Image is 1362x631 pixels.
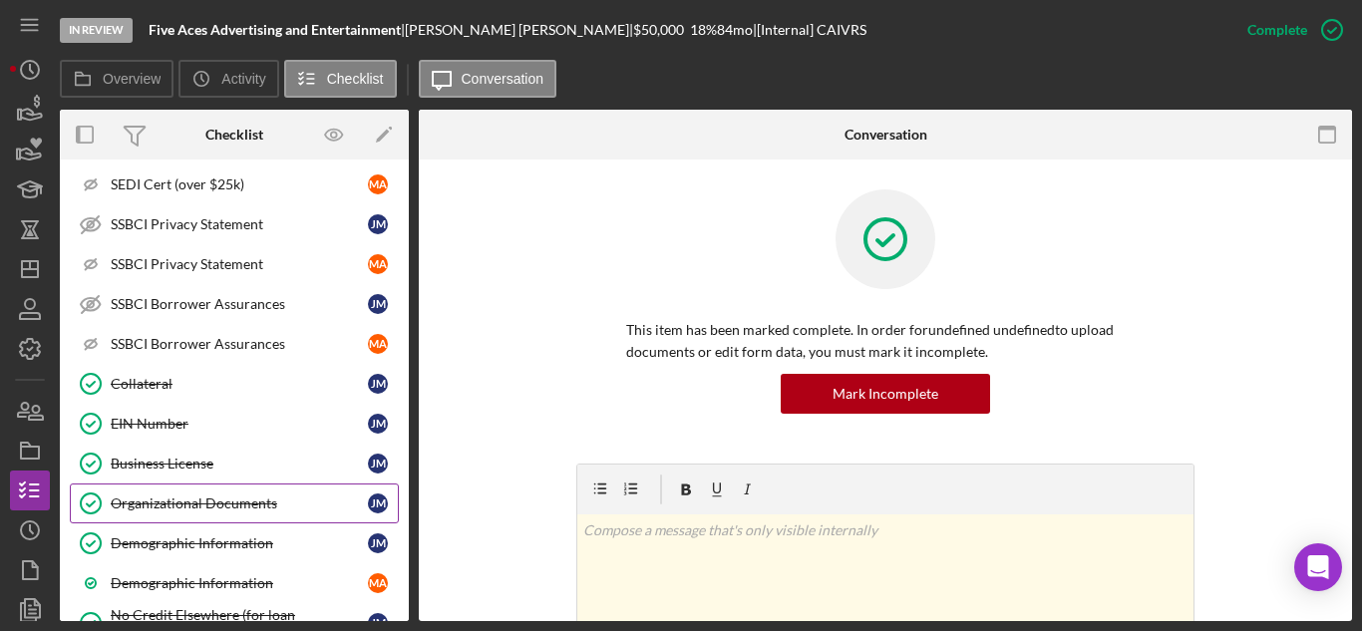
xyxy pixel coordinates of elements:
[1247,10,1307,50] div: Complete
[60,18,133,43] div: In Review
[845,127,927,143] div: Conversation
[368,414,388,434] div: J M
[111,256,368,272] div: SSBCI Privacy Statement
[405,22,633,38] div: [PERSON_NAME] [PERSON_NAME] |
[833,374,938,414] div: Mark Incomplete
[70,324,399,364] a: SSBCI Borrower AssurancesMA
[70,164,399,204] a: SEDI Cert (over $25k)MA
[111,176,368,192] div: SEDI Cert (over $25k)
[70,204,399,244] a: SSBCI Privacy StatementJM
[205,127,263,143] div: Checklist
[327,71,384,87] label: Checklist
[70,364,399,404] a: CollateralJM
[419,60,557,98] button: Conversation
[70,404,399,444] a: EIN NumberJM
[178,60,278,98] button: Activity
[368,493,388,513] div: J M
[149,22,405,38] div: |
[103,71,161,87] label: Overview
[70,444,399,483] a: Business LicenseJM
[111,575,368,591] div: Demographic Information
[111,376,368,392] div: Collateral
[368,214,388,234] div: J M
[111,495,368,511] div: Organizational Documents
[111,416,368,432] div: EIN Number
[368,374,388,394] div: J M
[111,456,368,472] div: Business License
[111,535,368,551] div: Demographic Information
[368,294,388,314] div: J M
[690,22,717,38] div: 18 %
[781,374,990,414] button: Mark Incomplete
[111,336,368,352] div: SSBCI Borrower Assurances
[626,319,1145,364] p: This item has been marked complete. In order for undefined undefined to upload documents or edit ...
[60,60,173,98] button: Overview
[70,523,399,563] a: Demographic InformationJM
[111,296,368,312] div: SSBCI Borrower Assurances
[368,334,388,354] div: M A
[368,573,388,593] div: M A
[70,483,399,523] a: Organizational DocumentsJM
[111,216,368,232] div: SSBCI Privacy Statement
[717,22,753,38] div: 84 mo
[149,21,401,38] b: Five Aces Advertising and Entertainment
[284,60,397,98] button: Checklist
[1227,10,1352,50] button: Complete
[368,533,388,553] div: J M
[70,284,399,324] a: SSBCI Borrower AssurancesJM
[368,254,388,274] div: M A
[1294,543,1342,591] div: Open Intercom Messenger
[462,71,544,87] label: Conversation
[368,174,388,194] div: M A
[70,563,399,603] a: Demographic InformationMA
[633,21,684,38] span: $50,000
[70,244,399,284] a: SSBCI Privacy StatementMA
[753,22,866,38] div: | [Internal] CAIVRS
[221,71,265,87] label: Activity
[368,454,388,473] div: J M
